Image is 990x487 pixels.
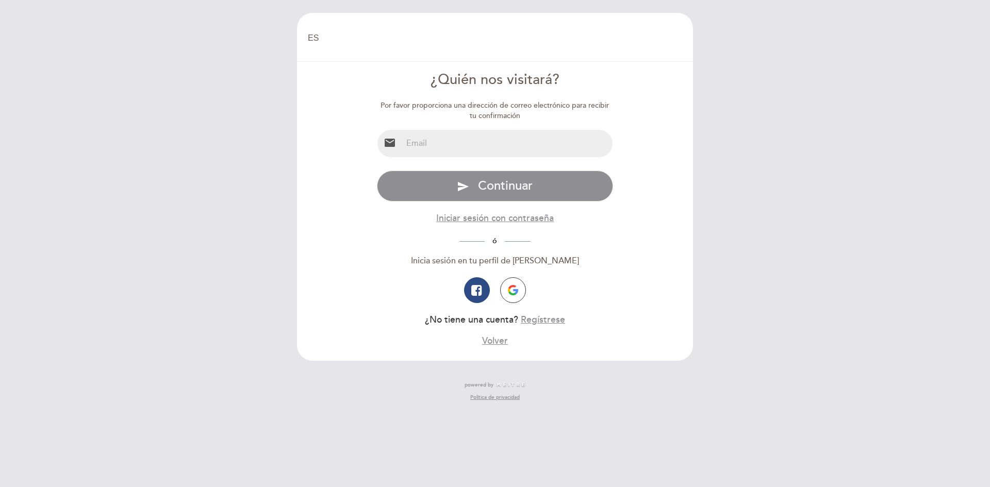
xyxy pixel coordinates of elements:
[496,382,525,388] img: MEITRE
[425,314,518,325] span: ¿No tiene una cuenta?
[465,381,493,389] span: powered by
[485,237,505,245] span: ó
[457,180,469,193] i: send
[436,212,554,225] button: Iniciar sesión con contraseña
[384,137,396,149] i: email
[478,178,533,193] span: Continuar
[508,285,518,295] img: icon-google.png
[482,334,508,347] button: Volver
[377,255,614,267] div: Inicia sesión en tu perfil de [PERSON_NAME]
[521,313,565,326] button: Regístrese
[402,130,613,157] input: Email
[470,394,520,401] a: Política de privacidad
[377,100,614,121] div: Por favor proporciona una dirección de correo electrónico para recibir tu confirmación
[377,171,614,201] button: send Continuar
[465,381,525,389] a: powered by
[377,70,614,90] div: ¿Quién nos visitará?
